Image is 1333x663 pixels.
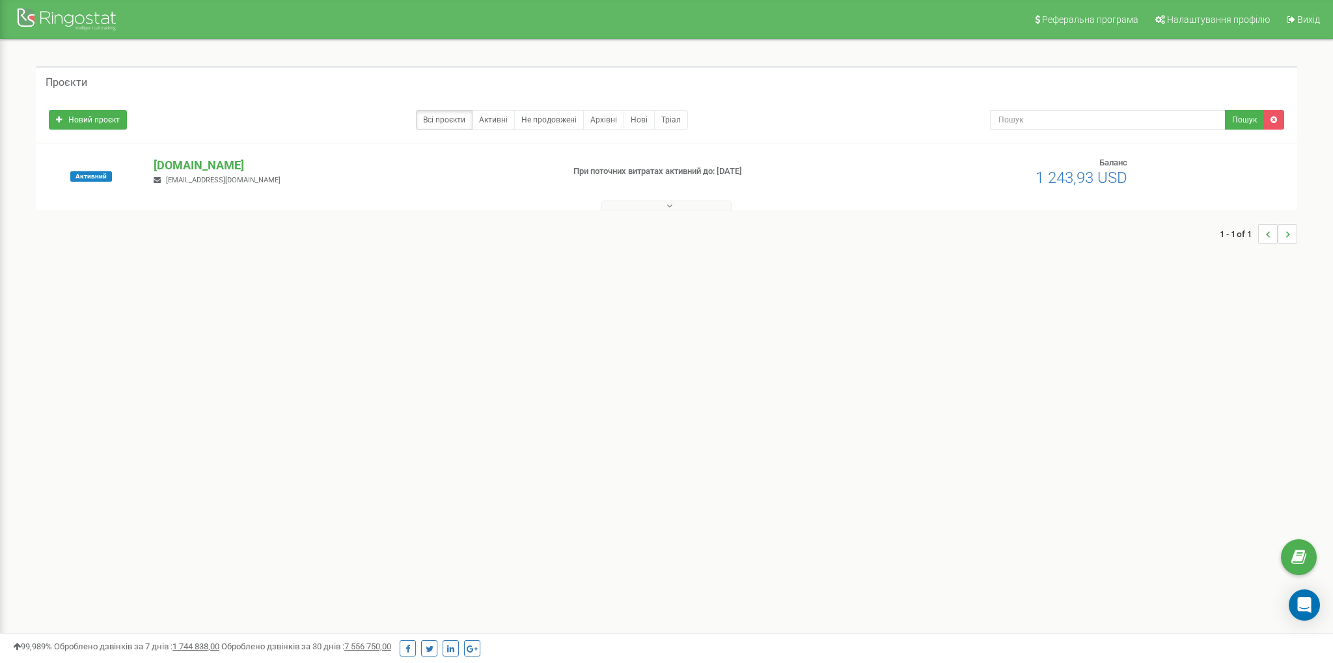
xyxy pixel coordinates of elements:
input: Пошук [990,110,1226,130]
a: Не продовжені [514,110,584,130]
span: 99,989% [13,642,52,651]
span: Оброблено дзвінків за 7 днів : [54,642,219,651]
u: 7 556 750,00 [344,642,391,651]
u: 1 744 838,00 [172,642,219,651]
span: Активний [70,171,112,182]
p: При поточних витратах активний до: [DATE] [573,165,868,178]
h5: Проєкти [46,77,87,89]
span: Налаштування профілю [1167,14,1270,25]
a: Всі проєкти [416,110,473,130]
a: Нові [624,110,655,130]
a: Архівні [583,110,624,130]
span: Баланс [1099,158,1127,167]
p: [DOMAIN_NAME] [154,157,553,174]
span: Реферальна програма [1042,14,1138,25]
span: Оброблено дзвінків за 30 днів : [221,642,391,651]
span: 1 243,93 USD [1036,169,1127,187]
nav: ... [1220,211,1297,257]
button: Пошук [1225,110,1264,130]
span: 1 - 1 of 1 [1220,224,1258,244]
span: [EMAIL_ADDRESS][DOMAIN_NAME] [166,176,281,184]
a: Активні [472,110,515,130]
a: Тріал [654,110,688,130]
span: Вихід [1297,14,1320,25]
div: Open Intercom Messenger [1289,589,1320,621]
a: Новий проєкт [49,110,127,130]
